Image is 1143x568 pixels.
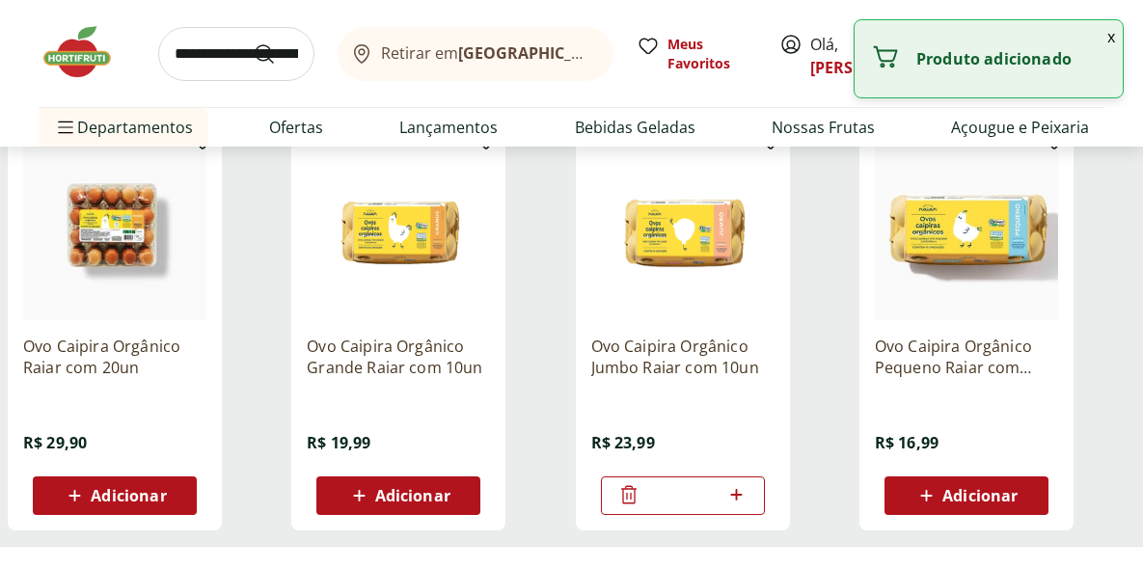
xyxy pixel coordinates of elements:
span: Adicionar [375,488,450,503]
a: Nossas Frutas [772,116,875,139]
button: Fechar notificação [1100,20,1123,53]
button: Adicionar [316,476,480,515]
span: R$ 23,99 [591,432,655,453]
p: Produto adicionado [916,49,1107,68]
a: Bebidas Geladas [575,116,695,139]
a: Ovo Caipira Orgânico Grande Raiar com 10un [307,336,490,378]
img: Ovo Caipira Orgânico Grande Raiar com 10un [307,137,490,320]
b: [GEOGRAPHIC_DATA]/[GEOGRAPHIC_DATA] [458,42,783,64]
span: R$ 16,99 [875,432,939,453]
img: Hortifruti [39,23,135,81]
a: Ovo Caipira Orgânico Pequeno Raiar com 10un [875,336,1058,378]
a: Lançamentos [399,116,498,139]
input: search [158,27,314,81]
span: Adicionar [91,488,166,503]
a: Ofertas [269,116,323,139]
button: Menu [54,104,77,150]
a: [PERSON_NAME] [810,57,936,78]
button: Submit Search [253,42,299,66]
a: Meus Favoritos [637,35,756,73]
button: Retirar em[GEOGRAPHIC_DATA]/[GEOGRAPHIC_DATA] [338,27,613,81]
img: Ovo Caipira Orgânico Pequeno Raiar com 10un [875,137,1058,320]
span: Adicionar [942,488,1018,503]
span: Olá, [810,33,896,79]
a: Açougue e Peixaria [951,116,1089,139]
span: Retirar em [381,44,594,62]
span: Departamentos [54,104,193,150]
span: Meus Favoritos [667,35,756,73]
button: Adicionar [33,476,197,515]
img: Ovo Caipira Orgânico Raiar com 20un [23,137,206,320]
img: Ovo Caipira Orgânico Jumbo Raiar com 10un [591,137,775,320]
span: R$ 29,90 [23,432,87,453]
a: Ovo Caipira Orgânico Raiar com 20un [23,336,206,378]
button: Adicionar [884,476,1048,515]
a: Ovo Caipira Orgânico Jumbo Raiar com 10un [591,336,775,378]
span: R$ 19,99 [307,432,370,453]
